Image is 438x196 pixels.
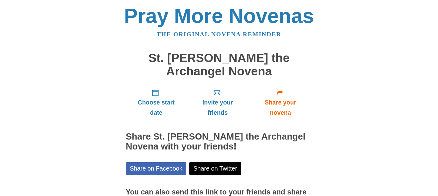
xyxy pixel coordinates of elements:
h2: Share St. [PERSON_NAME] the Archangel Novena with your friends! [126,132,312,152]
span: Share your novena [255,97,306,118]
h1: St. [PERSON_NAME] the Archangel Novena [126,51,312,78]
a: Share your novena [249,84,312,121]
a: Invite your friends [187,84,248,121]
span: Invite your friends [193,97,242,118]
a: Share on Twitter [189,162,241,175]
a: Choose start date [126,84,187,121]
a: The original novena reminder [157,31,281,38]
a: Share on Facebook [126,162,187,175]
span: Choose start date [132,97,181,118]
a: Pray More Novenas [124,4,314,27]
